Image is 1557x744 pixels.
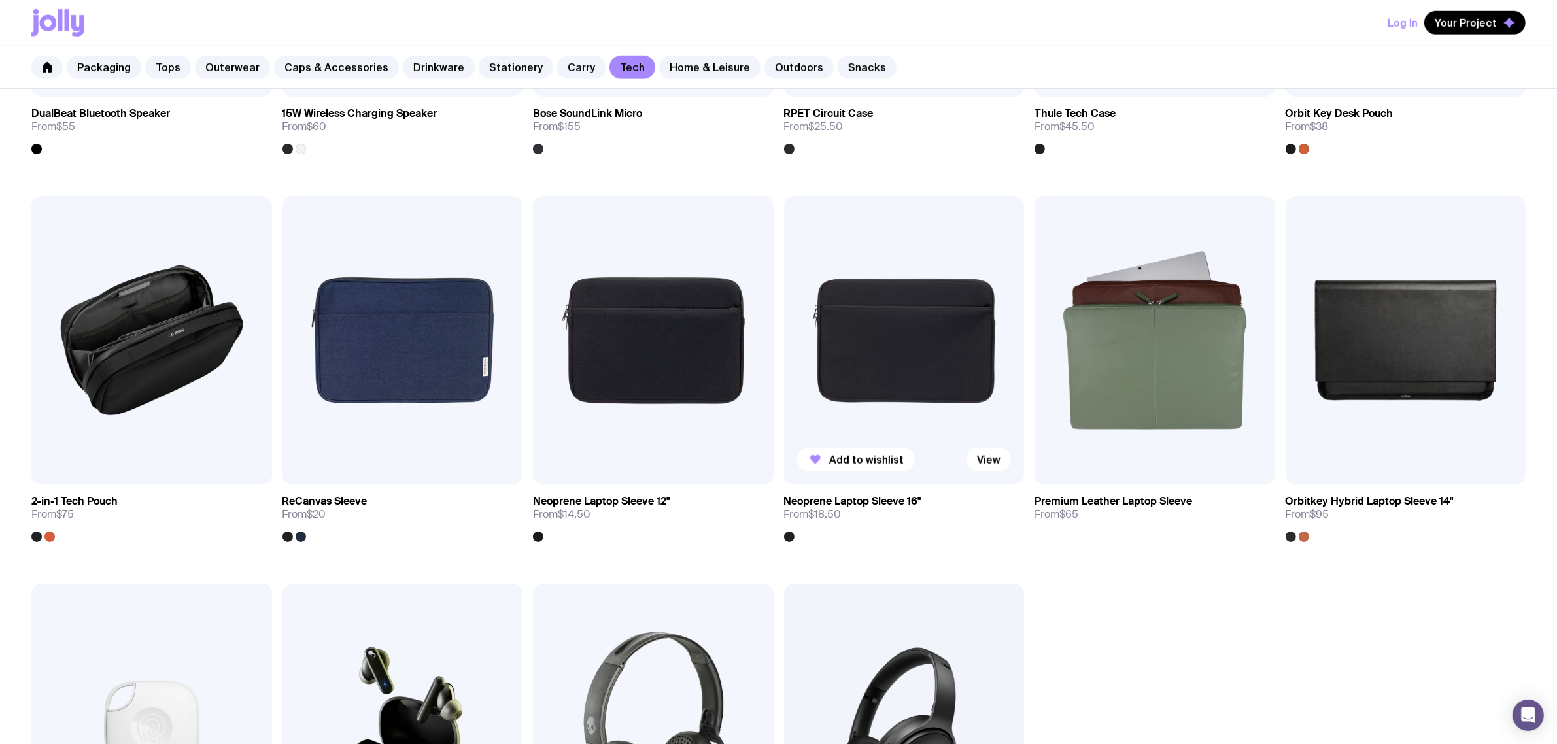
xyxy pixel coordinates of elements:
[195,56,270,79] a: Outerwear
[533,484,774,542] a: Neoprene Laptop Sleeve 12"From$14.50
[31,495,118,508] h3: 2-in-1 Tech Pouch
[533,508,590,521] span: From
[1286,120,1329,133] span: From
[784,97,1025,154] a: RPET Circuit CaseFrom$25.50
[1286,484,1526,542] a: Orbitkey Hybrid Laptop Sleeve 14"From$95
[282,508,326,521] span: From
[830,453,904,466] span: Add to wishlist
[784,495,921,508] h3: Neoprene Laptop Sleeve 16"
[784,120,844,133] span: From
[145,56,191,79] a: Tops
[609,56,655,79] a: Tech
[1513,700,1544,731] div: Open Intercom Messenger
[838,56,897,79] a: Snacks
[533,97,774,154] a: Bose SoundLink MicroFrom$155
[784,508,842,521] span: From
[558,507,590,521] span: $14.50
[1286,495,1454,508] h3: Orbitkey Hybrid Laptop Sleeve 14"
[1035,495,1192,508] h3: Premium Leather Laptop Sleeve
[967,448,1011,471] a: View
[1059,507,1078,521] span: $65
[533,107,642,120] h3: Bose SoundLink Micro
[1286,107,1394,120] h3: Orbit Key Desk Pouch
[31,107,170,120] h3: DualBeat Bluetooth Speaker
[1286,508,1329,521] span: From
[1435,16,1497,29] span: Your Project
[764,56,834,79] a: Outdoors
[1424,11,1526,35] button: Your Project
[784,107,874,120] h3: RPET Circuit Case
[659,56,761,79] a: Home & Leisure
[403,56,475,79] a: Drinkware
[282,495,368,508] h3: ReCanvas Sleeve
[1035,97,1275,154] a: Thule Tech CaseFrom$45.50
[307,507,326,521] span: $20
[282,97,523,154] a: 15W Wireless Charging SpeakerFrom$60
[31,484,272,542] a: 2-in-1 Tech PouchFrom$75
[1059,120,1095,133] span: $45.50
[282,484,523,542] a: ReCanvas SleeveFrom$20
[31,120,75,133] span: From
[307,120,327,133] span: $60
[1286,97,1526,154] a: Orbit Key Desk PouchFrom$38
[56,507,74,521] span: $75
[1310,120,1329,133] span: $38
[67,56,141,79] a: Packaging
[31,97,272,154] a: DualBeat Bluetooth SpeakerFrom$55
[479,56,553,79] a: Stationery
[533,120,581,133] span: From
[1035,120,1095,133] span: From
[809,120,844,133] span: $25.50
[1310,507,1329,521] span: $95
[282,107,437,120] h3: 15W Wireless Charging Speaker
[558,120,581,133] span: $155
[797,448,915,471] button: Add to wishlist
[557,56,606,79] a: Carry
[784,484,1025,542] a: Neoprene Laptop Sleeve 16"From$18.50
[31,508,74,521] span: From
[1035,484,1275,532] a: Premium Leather Laptop SleeveFrom$65
[1388,11,1418,35] button: Log In
[274,56,399,79] a: Caps & Accessories
[1035,107,1116,120] h3: Thule Tech Case
[1035,508,1078,521] span: From
[56,120,75,133] span: $55
[282,120,327,133] span: From
[533,495,670,508] h3: Neoprene Laptop Sleeve 12"
[809,507,842,521] span: $18.50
